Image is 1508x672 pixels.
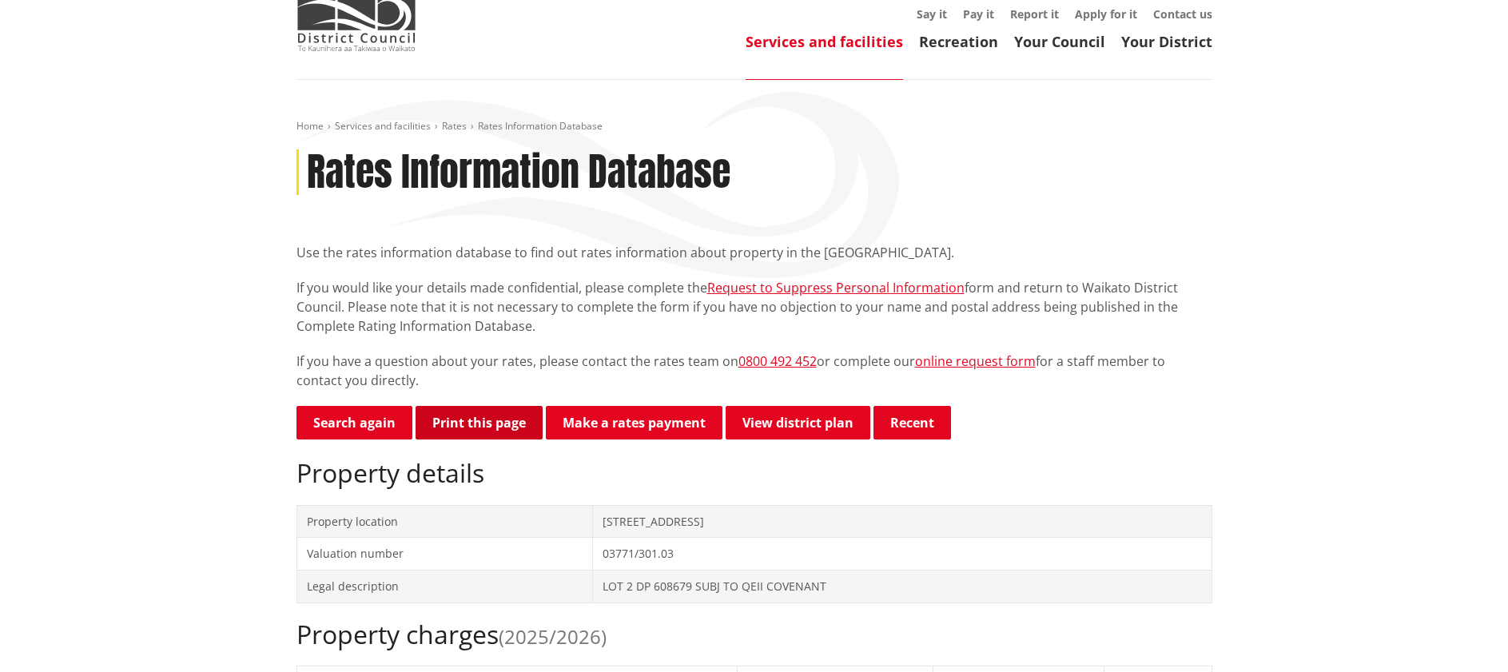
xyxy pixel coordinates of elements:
[707,279,965,296] a: Request to Suppress Personal Information
[296,243,1212,262] p: Use the rates information database to find out rates information about property in the [GEOGRAPHI...
[1121,32,1212,51] a: Your District
[726,406,870,439] a: View district plan
[1014,32,1105,51] a: Your Council
[1434,605,1492,662] iframe: Messenger Launcher
[296,619,1212,650] h2: Property charges
[593,570,1212,602] td: LOT 2 DP 608679 SUBJ TO QEII COVENANT
[873,406,951,439] button: Recent
[296,458,1212,488] h2: Property details
[915,352,1036,370] a: online request form
[478,119,603,133] span: Rates Information Database
[307,149,730,196] h1: Rates Information Database
[919,32,998,51] a: Recreation
[1075,6,1137,22] a: Apply for it
[296,570,593,602] td: Legal description
[442,119,467,133] a: Rates
[546,406,722,439] a: Make a rates payment
[416,406,543,439] button: Print this page
[296,538,593,571] td: Valuation number
[593,505,1212,538] td: [STREET_ADDRESS]
[296,505,593,538] td: Property location
[1010,6,1059,22] a: Report it
[738,352,817,370] a: 0800 492 452
[296,120,1212,133] nav: breadcrumb
[296,119,324,133] a: Home
[1153,6,1212,22] a: Contact us
[296,352,1212,390] p: If you have a question about your rates, please contact the rates team on or complete our for a s...
[499,623,607,650] span: (2025/2026)
[746,32,903,51] a: Services and facilities
[296,406,412,439] a: Search again
[917,6,947,22] a: Say it
[593,538,1212,571] td: 03771/301.03
[296,278,1212,336] p: If you would like your details made confidential, please complete the form and return to Waikato ...
[335,119,431,133] a: Services and facilities
[963,6,994,22] a: Pay it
